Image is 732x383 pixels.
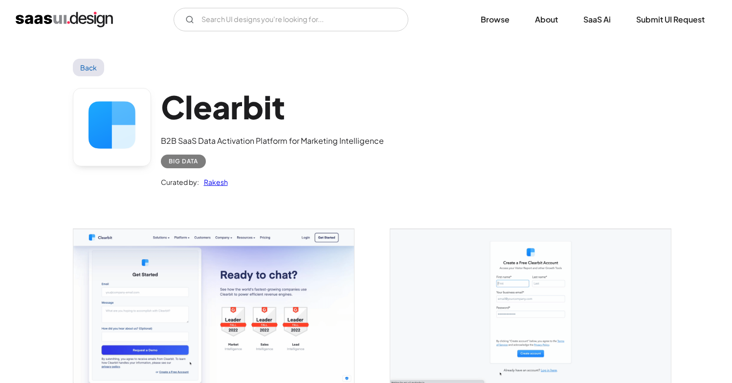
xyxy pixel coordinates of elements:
a: home [16,12,113,27]
div: Big Data [169,156,198,167]
a: About [523,9,570,30]
div: B2B SaaS Data Activation Platform for Marketing Intelligence [161,135,384,147]
a: SaaS Ai [572,9,622,30]
input: Search UI designs you're looking for... [174,8,408,31]
a: Submit UI Request [624,9,716,30]
form: Email Form [174,8,408,31]
a: Rakesh [199,176,228,188]
h1: Clearbit [161,88,384,126]
div: Curated by: [161,176,199,188]
a: Back [73,59,105,76]
a: Browse [469,9,521,30]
